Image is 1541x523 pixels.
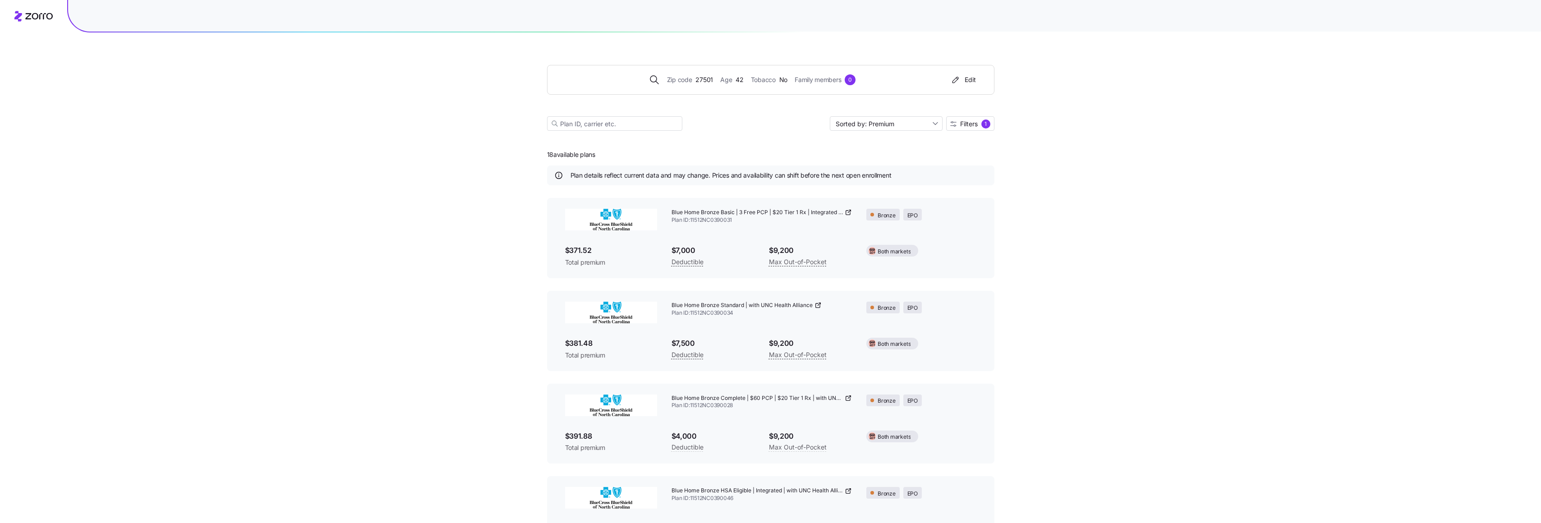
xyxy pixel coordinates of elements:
[769,431,852,442] span: $9,200
[565,209,657,230] img: BlueCross BlueShield of North Carolina
[565,338,657,349] span: $381.48
[878,248,911,256] span: Both markets
[672,395,843,402] span: Blue Home Bronze Complete | $60 PCP | $20 Tier 1 Rx | with UNC Health Alliance
[769,349,827,360] span: Max Out-of-Pocket
[795,75,841,85] span: Family members
[950,75,976,84] div: Edit
[907,304,918,312] span: EPO
[878,340,911,349] span: Both markets
[672,309,852,317] span: Plan ID: 11512NC0390034
[565,443,657,452] span: Total premium
[565,302,657,323] img: BlueCross BlueShield of North Carolina
[907,211,918,220] span: EPO
[672,216,852,224] span: Plan ID: 11512NC0390031
[672,257,704,267] span: Deductible
[672,338,754,349] span: $7,500
[878,433,911,441] span: Both markets
[907,490,918,498] span: EPO
[565,245,657,256] span: $371.52
[845,74,856,85] div: 0
[565,487,657,509] img: BlueCross BlueShield of North Carolina
[751,75,776,85] span: Tobacco
[830,116,943,131] input: Sort by
[547,116,682,131] input: Plan ID, carrier etc.
[672,487,843,495] span: Blue Home Bronze HSA Eligible | Integrated | with UNC Health Alliance
[672,349,704,360] span: Deductible
[779,75,787,85] span: No
[565,258,657,267] span: Total premium
[878,304,896,312] span: Bronze
[946,116,994,131] button: Filters1
[672,442,704,453] span: Deductible
[672,431,754,442] span: $4,000
[672,245,754,256] span: $7,000
[565,395,657,416] img: BlueCross BlueShield of North Carolina
[672,302,813,309] span: Blue Home Bronze Standard | with UNC Health Alliance
[769,442,827,453] span: Max Out-of-Pocket
[981,119,990,128] div: 1
[547,150,595,159] span: 18 available plans
[736,75,743,85] span: 42
[672,495,852,502] span: Plan ID: 11512NC0390046
[947,73,980,87] button: Edit
[769,245,852,256] span: $9,200
[769,257,827,267] span: Max Out-of-Pocket
[878,211,896,220] span: Bronze
[570,171,892,180] span: Plan details reflect current data and may change. Prices and availability can shift before the ne...
[878,490,896,498] span: Bronze
[960,121,978,127] span: Filters
[672,209,843,216] span: Blue Home Bronze Basic | 3 Free PCP | $20 Tier 1 Rx | Integrated | with UNC Health Alliance
[769,338,852,349] span: $9,200
[720,75,732,85] span: Age
[695,75,713,85] span: 27501
[667,75,692,85] span: Zip code
[878,397,896,405] span: Bronze
[672,402,852,409] span: Plan ID: 11512NC0390028
[907,397,918,405] span: EPO
[565,431,657,442] span: $391.88
[565,351,657,360] span: Total premium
